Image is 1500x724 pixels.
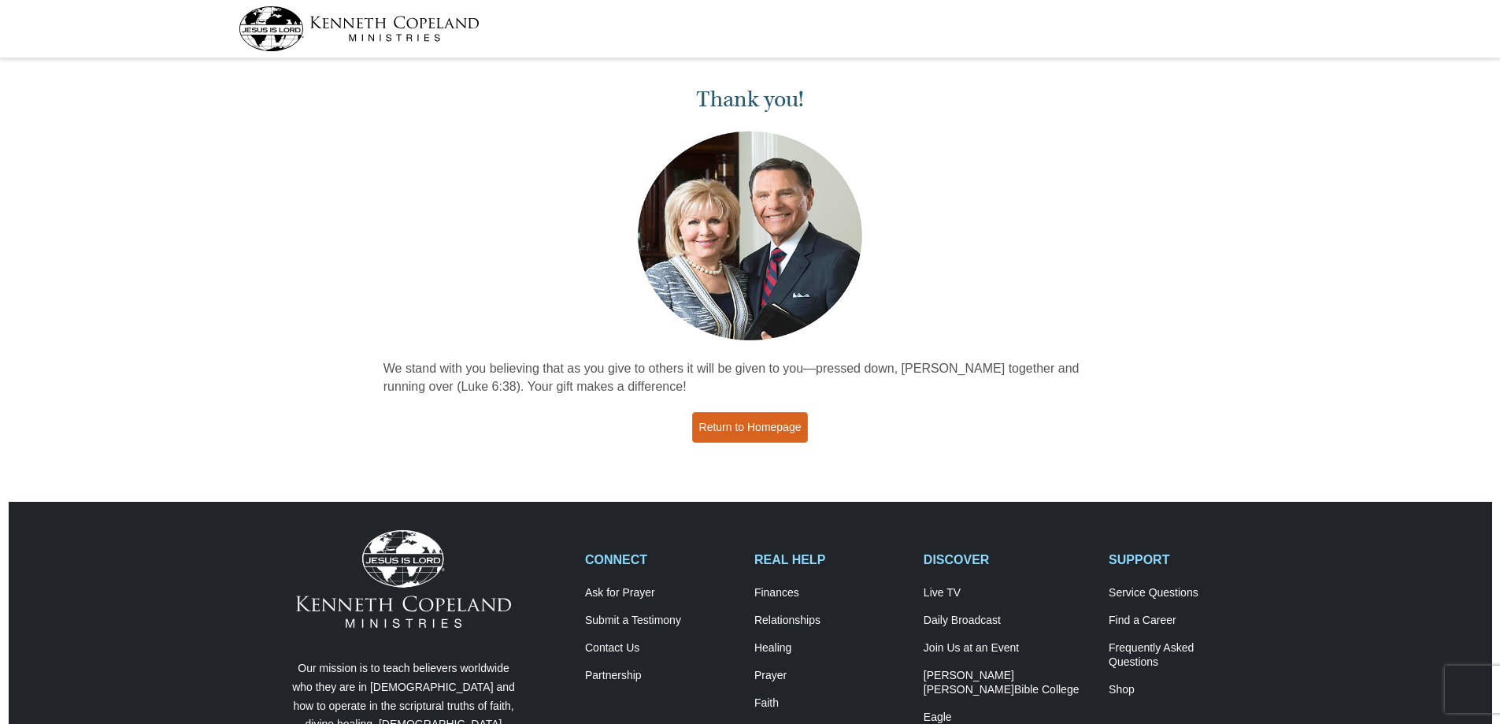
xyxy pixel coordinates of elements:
a: Partnership [585,669,738,683]
h1: Thank you! [383,87,1117,113]
a: Live TV [924,586,1092,600]
a: Return to Homepage [692,412,809,443]
a: Prayer [754,669,907,683]
p: We stand with you believing that as you give to others it will be given to you—pressed down, [PER... [383,360,1117,396]
a: Submit a Testimony [585,614,738,628]
h2: CONNECT [585,552,738,567]
a: Frequently AskedQuestions [1109,641,1261,670]
a: Faith [754,696,907,711]
a: [PERSON_NAME] [PERSON_NAME]Bible College [924,669,1092,697]
a: Healing [754,641,907,655]
a: Shop [1109,683,1261,697]
h2: SUPPORT [1109,552,1261,567]
a: Join Us at an Event [924,641,1092,655]
a: Ask for Prayer [585,586,738,600]
a: Find a Career [1109,614,1261,628]
span: Bible College [1014,683,1080,696]
a: Daily Broadcast [924,614,1092,628]
img: Kenneth and Gloria [634,128,866,344]
h2: REAL HELP [754,552,907,567]
img: kcm-header-logo.svg [239,6,480,51]
img: Kenneth Copeland Ministries [296,530,511,628]
a: Finances [754,586,907,600]
h2: DISCOVER [924,552,1092,567]
a: Relationships [754,614,907,628]
a: Service Questions [1109,586,1261,600]
a: Contact Us [585,641,738,655]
